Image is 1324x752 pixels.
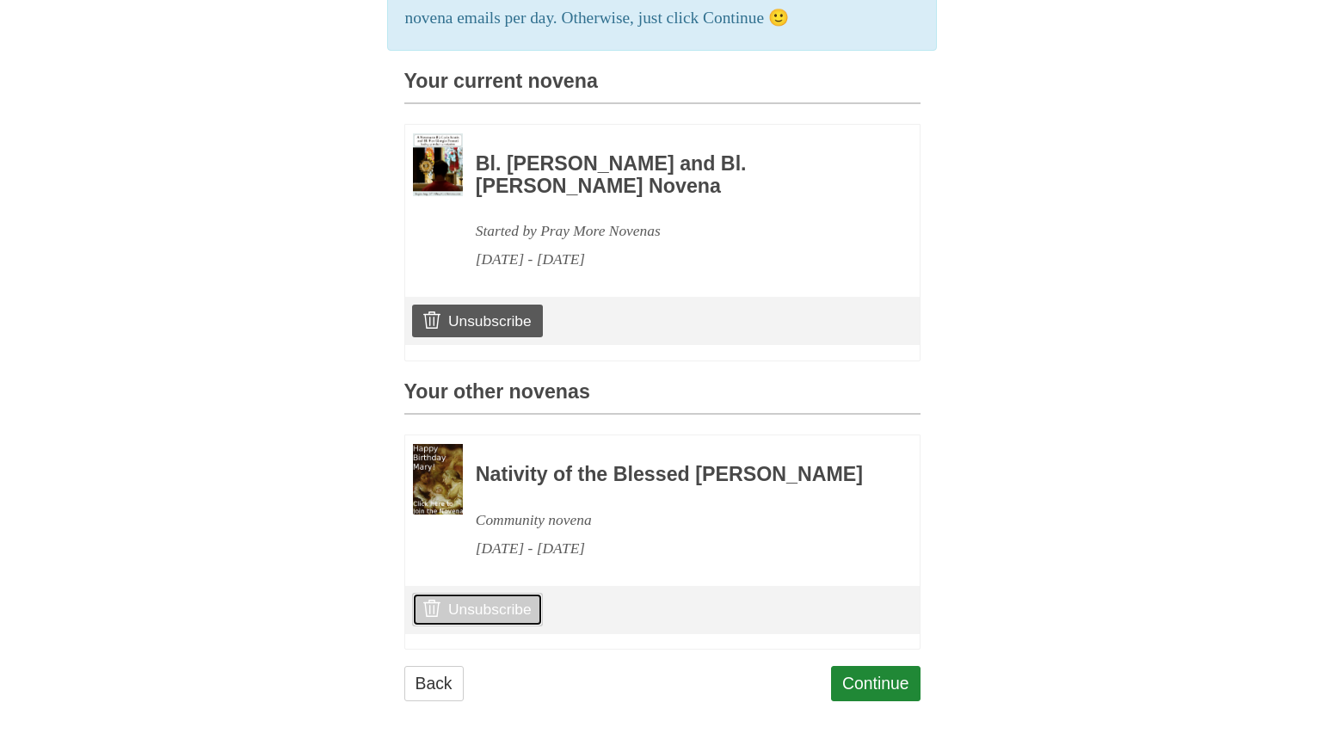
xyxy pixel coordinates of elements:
div: [DATE] - [DATE] [476,245,873,274]
a: Continue [831,666,921,701]
h3: Your other novenas [404,381,921,415]
img: Novena image [413,444,463,515]
div: [DATE] - [DATE] [476,534,873,563]
h3: Bl. [PERSON_NAME] and Bl. [PERSON_NAME] Novena [476,153,873,197]
a: Unsubscribe [412,305,542,337]
h3: Your current novena [404,71,921,104]
h3: Nativity of the Blessed [PERSON_NAME] [476,464,873,486]
div: Started by Pray More Novenas [476,217,873,245]
a: Back [404,666,464,701]
a: Unsubscribe [412,593,542,626]
div: Community novena [476,506,873,534]
img: Novena image [413,133,463,196]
